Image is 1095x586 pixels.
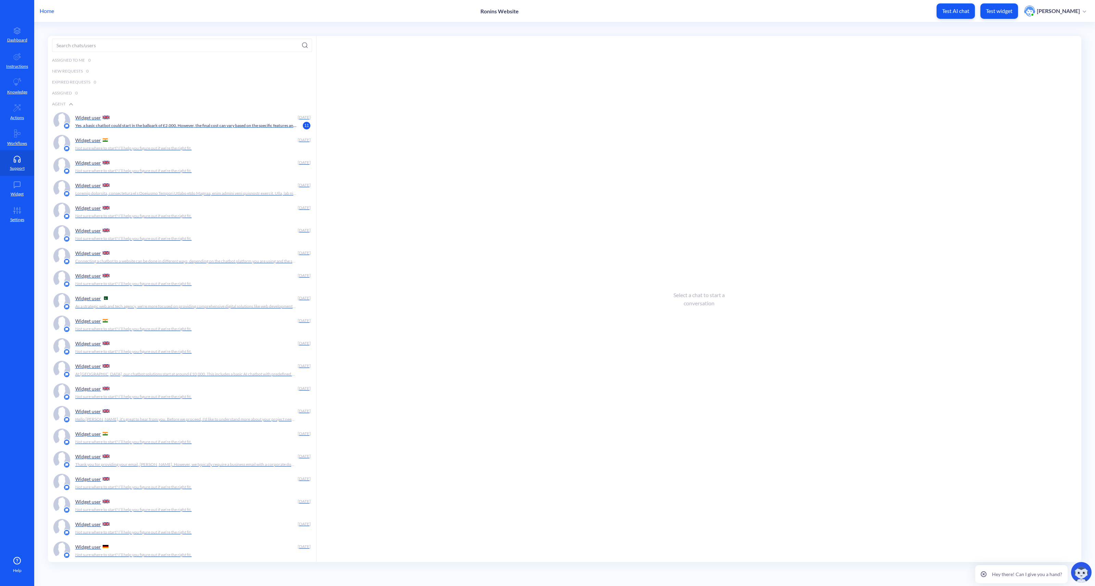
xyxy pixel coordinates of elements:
a: platform iconWidget user [DATE]Not sure where to start? I’ll help you figure out if we’re the rig... [48,335,316,358]
span: 11 [303,122,310,129]
p: Widget user [75,431,101,437]
img: GB [103,455,109,458]
p: Loremip dolorsita, consectetura el s Doeiusmo Tempori Utlabo etdo Magnaa, enim admini veni quisno... [75,190,296,196]
img: platform icon [63,190,70,197]
a: platform iconWidget user [DATE]Not sure where to start? I’ll help you figure out if we’re the rig... [48,313,316,335]
p: Widget user [75,341,101,346]
button: user photo[PERSON_NAME] [1021,5,1090,17]
p: Widget user [75,115,101,120]
div: [DATE] [297,182,311,188]
p: Not sure where to start? I’ll help you figure out if we’re the right fit. [75,507,192,513]
img: GB [103,251,109,255]
img: GB [103,161,109,164]
img: GB [103,522,109,526]
div: [DATE] [297,363,311,369]
div: Select a chat to start a conversation [664,291,734,307]
div: [DATE] [297,498,311,505]
p: Not sure where to start? I’ll help you figure out if we’re the right fit. [75,145,192,151]
img: DE [103,545,108,548]
div: Agent [48,99,316,110]
div: [DATE] [297,544,311,550]
a: Test widget [980,3,1018,19]
a: platform iconWidget user [DATE]Loremip dolorsita, consectetura el s Doeiusmo Tempori Utlabo etdo ... [48,177,316,200]
p: Not sure where to start? I’ll help you figure out if we’re the right fit. [75,348,192,355]
div: [DATE] [297,453,311,459]
img: GB [103,183,109,187]
div: [DATE] [297,272,311,279]
p: Test widget [986,8,1013,14]
p: Actions [10,115,24,121]
p: Connecting a chatbot to a website can be done in different ways, depending on the chatbot platfor... [75,258,296,264]
p: Widget user [75,318,101,324]
img: platform icon [63,348,70,355]
div: [DATE] [297,250,311,256]
a: platform iconWidget user [DATE]Not sure where to start? I’ll help you figure out if we’re the rig... [48,268,316,290]
img: PK [103,296,108,300]
img: platform icon [63,439,70,446]
img: platform icon [63,371,70,378]
p: Widget user [75,408,101,414]
p: Hey there! Can I give you a hand? [992,571,1062,578]
div: [DATE] [297,114,311,120]
div: [DATE] [297,431,311,437]
img: GB [103,500,109,503]
span: 0 [86,68,89,74]
a: platform iconWidget user [DATE]Not sure where to start? I’ll help you figure out if we’re the rig... [48,381,316,403]
p: Not sure where to start? I’ll help you figure out if we’re the right fit. [75,213,192,219]
img: GB [103,116,109,119]
p: Widget user [75,386,101,392]
img: platform icon [63,168,70,175]
a: platform iconWidget user [DATE]Not sure where to start? I’ll help you figure out if we’re the rig... [48,516,316,539]
div: [DATE] [297,295,311,301]
p: Not sure where to start? I’ll help you figure out if we’re the right fit. [75,529,192,535]
p: [PERSON_NAME] [1037,7,1080,15]
a: platform iconWidget user [DATE]Thank you for providing your email, [PERSON_NAME]. However, we typ... [48,448,316,471]
p: Settings [10,217,24,223]
img: platform icon [63,303,70,310]
img: GB [103,364,109,368]
img: platform icon [63,484,70,491]
img: platform icon [63,552,70,559]
span: Help [13,568,22,574]
div: New Requests [48,66,316,77]
p: Widget user [75,521,101,527]
div: [DATE] [297,137,311,143]
p: Widget user [75,499,101,505]
img: platform icon [63,281,70,288]
img: IN [103,319,108,322]
p: Instructions [6,63,28,69]
img: platform icon [63,507,70,513]
div: [DATE] [297,476,311,482]
p: Dashboard [7,37,27,43]
p: Hello [PERSON_NAME], it's great to hear from you. Before we proceed, I'd like to understand more ... [75,416,296,422]
p: Not sure where to start? I’ll help you figure out if we’re the right fit. [75,168,192,174]
p: Widget [11,191,24,197]
a: platform iconWidget user [DATE]Not sure where to start? I’ll help you figure out if we’re the rig... [48,539,316,561]
a: platform iconWidget user [DATE]At [GEOGRAPHIC_DATA], our chatbot solutions start at around £10,00... [48,358,316,381]
a: platform iconWidget user [DATE]Not sure where to start? I’ll help you figure out if we’re the rig... [48,426,316,448]
img: GB [103,409,109,413]
img: GB [103,274,109,277]
img: platform icon [63,123,70,129]
p: Widget user [75,250,101,256]
p: Not sure where to start? I’ll help you figure out if we’re the right fit. [75,281,192,287]
p: Not sure where to start? I’ll help you figure out if we’re the right fit. [75,439,192,445]
p: Yes, a basic chatbot could start in the ballpark of £2,000. However, the final cost can vary base... [75,123,296,129]
img: GB [103,387,109,390]
div: [DATE] [297,160,311,166]
a: platform iconWidget user [DATE]Not sure where to start? I’ll help you figure out if we’re the rig... [48,222,316,245]
img: platform icon [63,235,70,242]
a: platform iconWidget user [DATE]Not sure where to start? I’ll help you figure out if we’re the rig... [48,494,316,516]
img: GB [103,477,109,481]
p: Widget user [75,228,101,233]
p: Not sure where to start? I’ll help you figure out if we’re the right fit. [75,484,192,490]
img: platform icon [63,461,70,468]
a: platform iconWidget user [DATE]Yes, a basic chatbot could start in the ballpark of £2,000. Howeve... [48,110,316,132]
div: [DATE] [297,318,311,324]
img: IN [103,432,108,435]
img: platform icon [63,394,70,400]
div: Assigned [48,88,316,99]
a: Test AI chat [937,3,975,19]
div: [DATE] [297,385,311,392]
p: Workflows [7,140,27,146]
